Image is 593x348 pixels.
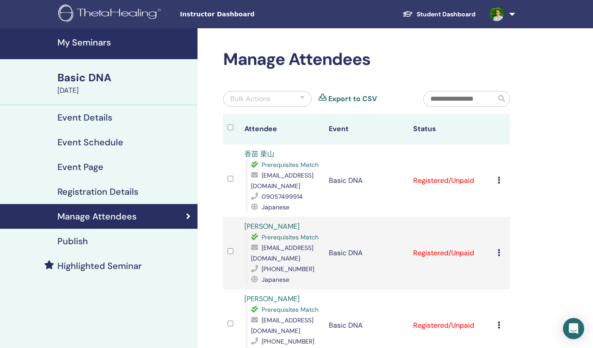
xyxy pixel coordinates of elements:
[324,217,409,289] td: Basic DNA
[57,211,137,222] h4: Manage Attendees
[57,186,138,197] h4: Registration Details
[244,222,300,231] a: [PERSON_NAME]
[409,114,493,144] th: Status
[240,114,324,144] th: Attendee
[262,193,303,200] span: 09057499914
[403,10,413,18] img: graduation-cap-white.svg
[262,306,319,314] span: Prerequisites Match
[244,149,274,159] a: 香苗 栗山
[57,85,192,96] div: [DATE]
[324,114,409,144] th: Event
[57,70,192,85] div: Basic DNA
[251,171,313,190] span: [EMAIL_ADDRESS][DOMAIN_NAME]
[262,337,314,345] span: [PHONE_NUMBER]
[57,137,123,148] h4: Event Schedule
[262,276,289,284] span: Japanese
[223,49,510,70] h2: Manage Attendees
[262,161,319,169] span: Prerequisites Match
[58,4,164,24] img: logo.png
[57,261,142,271] h4: Highlighted Seminar
[490,7,504,21] img: default.jpg
[262,265,314,273] span: [PHONE_NUMBER]
[328,94,377,104] a: Export to CSV
[57,236,88,246] h4: Publish
[230,94,270,104] div: Bulk Actions
[262,233,319,241] span: Prerequisites Match
[563,318,584,339] div: Open Intercom Messenger
[324,144,409,217] td: Basic DNA
[262,203,289,211] span: Japanese
[57,162,103,172] h4: Event Page
[57,112,112,123] h4: Event Details
[180,10,312,19] span: Instructor Dashboard
[251,244,313,262] span: [EMAIL_ADDRESS][DOMAIN_NAME]
[52,70,198,96] a: Basic DNA[DATE]
[251,316,313,335] span: [EMAIL_ADDRESS][DOMAIN_NAME]
[244,294,300,303] a: [PERSON_NAME]
[395,6,483,23] a: Student Dashboard
[57,37,192,48] h4: My Seminars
